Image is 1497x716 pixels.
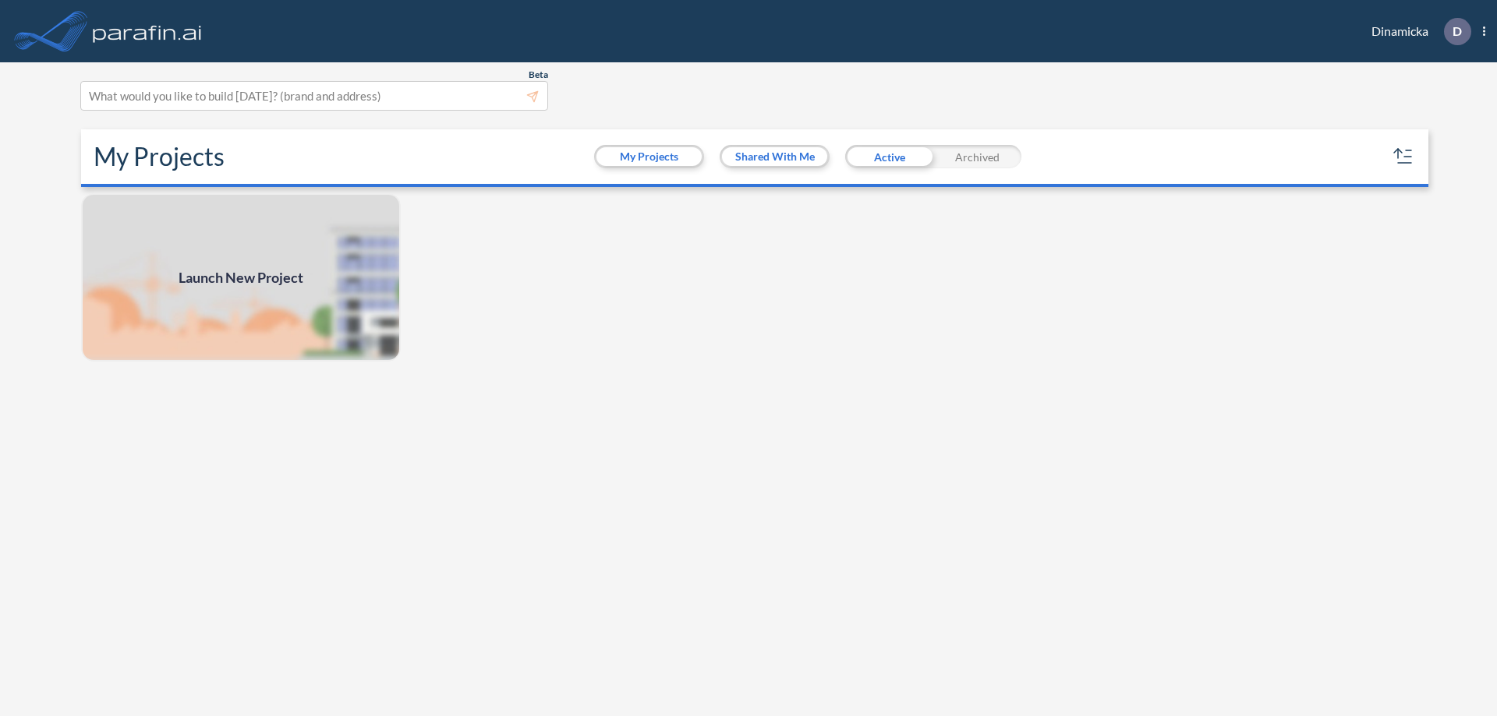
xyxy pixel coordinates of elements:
[94,142,225,171] h2: My Projects
[722,147,827,166] button: Shared With Me
[1453,24,1462,38] p: D
[81,193,401,362] img: add
[179,267,303,288] span: Launch New Project
[1348,18,1485,45] div: Dinamicka
[1391,144,1416,169] button: sort
[845,145,933,168] div: Active
[596,147,702,166] button: My Projects
[90,16,205,47] img: logo
[81,193,401,362] a: Launch New Project
[529,69,548,81] span: Beta
[933,145,1021,168] div: Archived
